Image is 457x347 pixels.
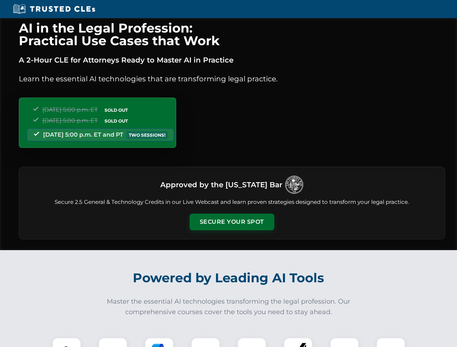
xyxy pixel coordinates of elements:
h1: AI in the Legal Profession: Practical Use Cases that Work [19,22,445,47]
p: Secure 2.5 General & Technology Credits in our Live Webcast and learn proven strategies designed ... [28,198,436,206]
span: SOLD OUT [102,117,130,125]
span: SOLD OUT [102,106,130,114]
img: Logo [285,176,303,194]
h3: Approved by the [US_STATE] Bar [160,178,282,191]
p: Master the essential AI technologies transforming the legal profession. Our comprehensive courses... [102,296,355,317]
span: [DATE] 5:00 p.m. ET [42,117,98,124]
img: Trusted CLEs [11,4,97,14]
p: Learn the essential AI technologies that are transforming legal practice. [19,73,445,85]
span: [DATE] 5:00 p.m. ET [42,106,98,113]
h2: Powered by Leading AI Tools [28,265,429,291]
button: Secure Your Spot [190,214,274,230]
p: A 2-Hour CLE for Attorneys Ready to Master AI in Practice [19,54,445,66]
